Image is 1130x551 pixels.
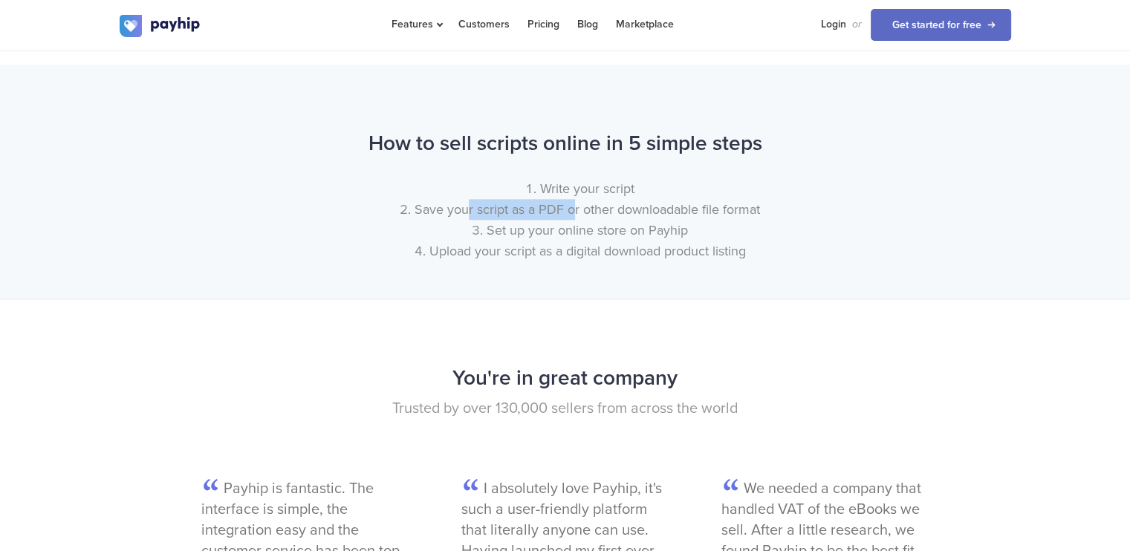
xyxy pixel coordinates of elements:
a: Get started for free [871,9,1011,41]
p: Trusted by over 130,000 sellers from across the world [120,398,1011,420]
h2: How to sell scripts online in 5 simple steps [120,124,1011,163]
span: Features [392,18,441,30]
li: Upload your script as a digital download product listing [149,241,1011,261]
li: Save your script as a PDF or other downloadable file format [149,199,1011,220]
img: logo.svg [120,15,201,37]
h2: You're in great company [120,359,1011,398]
li: Set up your online store on Payhip [149,220,1011,241]
li: Write your script [149,178,1011,199]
